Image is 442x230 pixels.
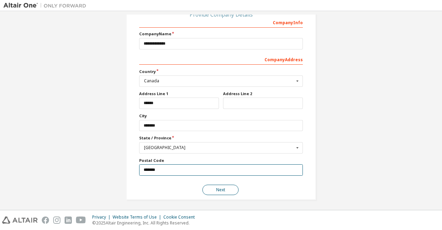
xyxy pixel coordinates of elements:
img: Altair One [3,2,90,9]
img: altair_logo.svg [2,217,38,224]
label: Address Line 2 [223,91,303,96]
img: facebook.svg [42,217,49,224]
div: Privacy [92,214,113,220]
div: Company Address [139,54,303,65]
p: © 2025 Altair Engineering, Inc. All Rights Reserved. [92,220,199,226]
label: Postal Code [139,158,303,163]
label: Address Line 1 [139,91,219,96]
div: Website Terms of Use [113,214,163,220]
div: Provide Company Details [139,12,303,17]
img: instagram.svg [53,217,60,224]
div: [GEOGRAPHIC_DATA] [144,146,294,150]
label: State / Province [139,135,303,141]
div: Company Info [139,17,303,28]
button: Next [202,185,239,195]
label: Country [139,69,303,74]
div: Cookie Consent [163,214,199,220]
label: Company Name [139,31,303,37]
div: Canada [144,79,294,83]
label: City [139,113,303,119]
img: youtube.svg [76,217,86,224]
img: linkedin.svg [65,217,72,224]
